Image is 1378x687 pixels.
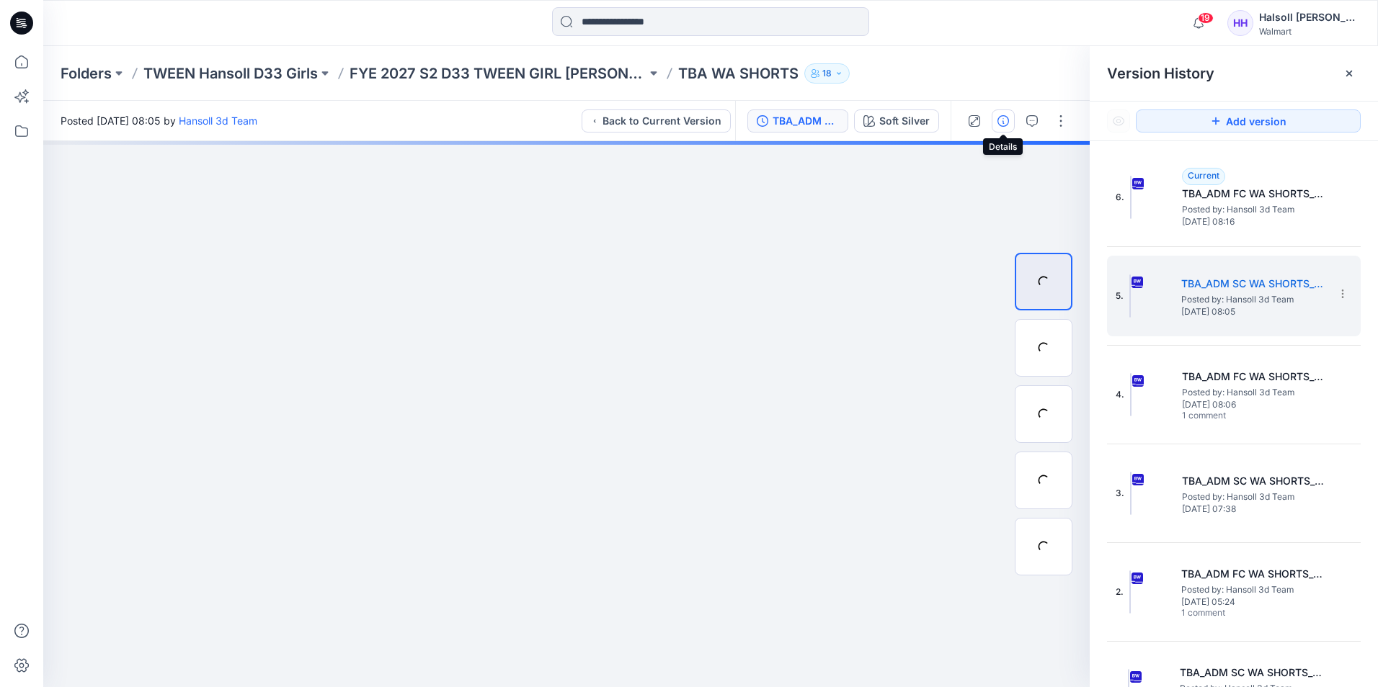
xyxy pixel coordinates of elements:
[1181,597,1325,607] span: [DATE] 05:24
[61,63,112,84] a: Folders
[678,63,799,84] p: TBA WA SHORTS
[1136,109,1361,133] button: Add version
[1181,608,1282,619] span: 1 comment
[804,63,850,84] button: 18
[1227,10,1253,36] div: HH
[1182,410,1283,422] span: 1 comment
[879,113,930,129] div: Soft Silver
[773,113,839,129] div: TBA_ADM SC WA SHORTS_ASTM_REV2
[1182,385,1326,400] span: Posted by: Hansoll 3d Team
[582,109,731,133] button: Back to Current Version
[1182,490,1326,504] span: Posted by: Hansoll 3d Team
[1181,307,1325,317] span: [DATE] 08:05
[179,114,257,127] a: Hansoll 3d Team
[1107,109,1130,133] button: Show Hidden Versions
[1116,289,1124,302] span: 5.
[143,63,318,84] a: TWEEN Hansoll D33 Girls
[1180,664,1324,681] h5: TBA_ADM SC WA SHORTS_ASTM
[1198,12,1214,24] span: 19
[1181,565,1325,583] h5: TBA_ADM FC WA SHORTS_ASTM
[1343,68,1355,79] button: Close
[1107,65,1214,82] span: Version History
[1130,472,1132,515] img: TBA_ADM SC WA SHORTS_ASTM_REV1
[1116,388,1124,401] span: 4.
[1181,292,1325,307] span: Posted by: Hansoll 3d Team
[1188,170,1219,181] span: Current
[350,63,646,84] a: FYE 2027 S2 D33 TWEEN GIRL [PERSON_NAME]
[1116,585,1124,598] span: 2.
[1182,368,1326,385] h5: TBA_ADM FC WA SHORTS_ASTM_REV1
[1182,217,1326,227] span: [DATE] 08:16
[1259,9,1360,26] div: Halsoll [PERSON_NAME] Girls Design Team
[1182,472,1326,490] h5: TBA_ADM SC WA SHORTS_ASTM_REV1
[992,109,1015,133] button: Details
[1182,504,1326,514] span: [DATE] 07:38
[1129,274,1131,318] img: TBA_ADM SC WA SHORTS_ASTM_REV2
[822,66,832,81] p: 18
[747,109,848,133] button: TBA_ADM SC WA SHORTS_ASTM_REV2
[1181,275,1325,292] h5: TBA_ADM SC WA SHORTS_ASTM_REV2
[1116,191,1124,204] span: 6.
[854,109,939,133] button: Soft Silver
[1182,400,1326,410] span: [DATE] 08:06
[1182,185,1326,202] h5: TBA_ADM FC WA SHORTS_ASTM_REV2
[1182,202,1326,217] span: Posted by: Hansoll 3d Team
[1130,373,1132,416] img: TBA_ADM FC WA SHORTS_ASTM_REV1
[1129,570,1131,614] img: TBA_ADM FC WA SHORTS_ASTM
[61,113,257,128] span: Posted [DATE] 08:05 by
[1130,176,1132,219] img: TBA_ADM FC WA SHORTS_ASTM_REV2
[1116,487,1124,500] span: 3.
[1181,583,1325,597] span: Posted by: Hansoll 3d Team
[1259,26,1360,37] div: Walmart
